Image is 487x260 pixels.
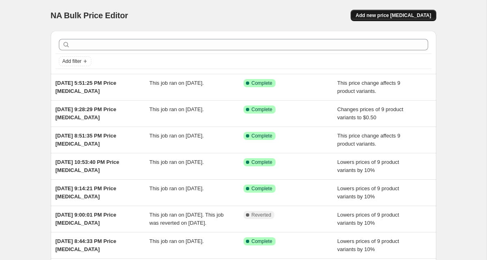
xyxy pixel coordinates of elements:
span: Add new price [MEDICAL_DATA] [356,12,431,19]
span: This job ran on [DATE]. [149,159,204,165]
span: [DATE] 9:28:29 PM Price [MEDICAL_DATA] [56,106,116,120]
span: Changes prices of 9 product variants to $0.50 [337,106,403,120]
span: [DATE] 8:44:33 PM Price [MEDICAL_DATA] [56,238,116,252]
span: [DATE] 10:53:40 PM Price [MEDICAL_DATA] [56,159,119,173]
span: NA Bulk Price Editor [51,11,128,20]
span: This job ran on [DATE]. [149,133,204,139]
span: Lowers prices of 9 product variants by 10% [337,238,399,252]
span: This job ran on [DATE]. [149,80,204,86]
button: Add new price [MEDICAL_DATA] [351,10,436,21]
span: [DATE] 9:00:01 PM Price [MEDICAL_DATA] [56,212,116,226]
span: Complete [252,80,272,86]
span: Complete [252,133,272,139]
span: Lowers prices of 9 product variants by 10% [337,185,399,200]
span: Lowers prices of 9 product variants by 10% [337,212,399,226]
span: This price change affects 9 product variants. [337,133,400,147]
span: Complete [252,159,272,165]
span: This job ran on [DATE]. [149,238,204,244]
span: Reverted [252,212,272,218]
span: Lowers prices of 9 product variants by 10% [337,159,399,173]
span: This job ran on [DATE]. This job was reverted on [DATE]. [149,212,224,226]
span: Complete [252,185,272,192]
span: [DATE] 8:51:35 PM Price [MEDICAL_DATA] [56,133,116,147]
span: Complete [252,106,272,113]
button: Add filter [59,56,91,66]
span: This price change affects 9 product variants. [337,80,400,94]
span: Add filter [62,58,82,64]
span: [DATE] 5:51:25 PM Price [MEDICAL_DATA] [56,80,116,94]
span: Complete [252,238,272,245]
span: This job ran on [DATE]. [149,106,204,112]
span: This job ran on [DATE]. [149,185,204,191]
span: [DATE] 9:14:21 PM Price [MEDICAL_DATA] [56,185,116,200]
